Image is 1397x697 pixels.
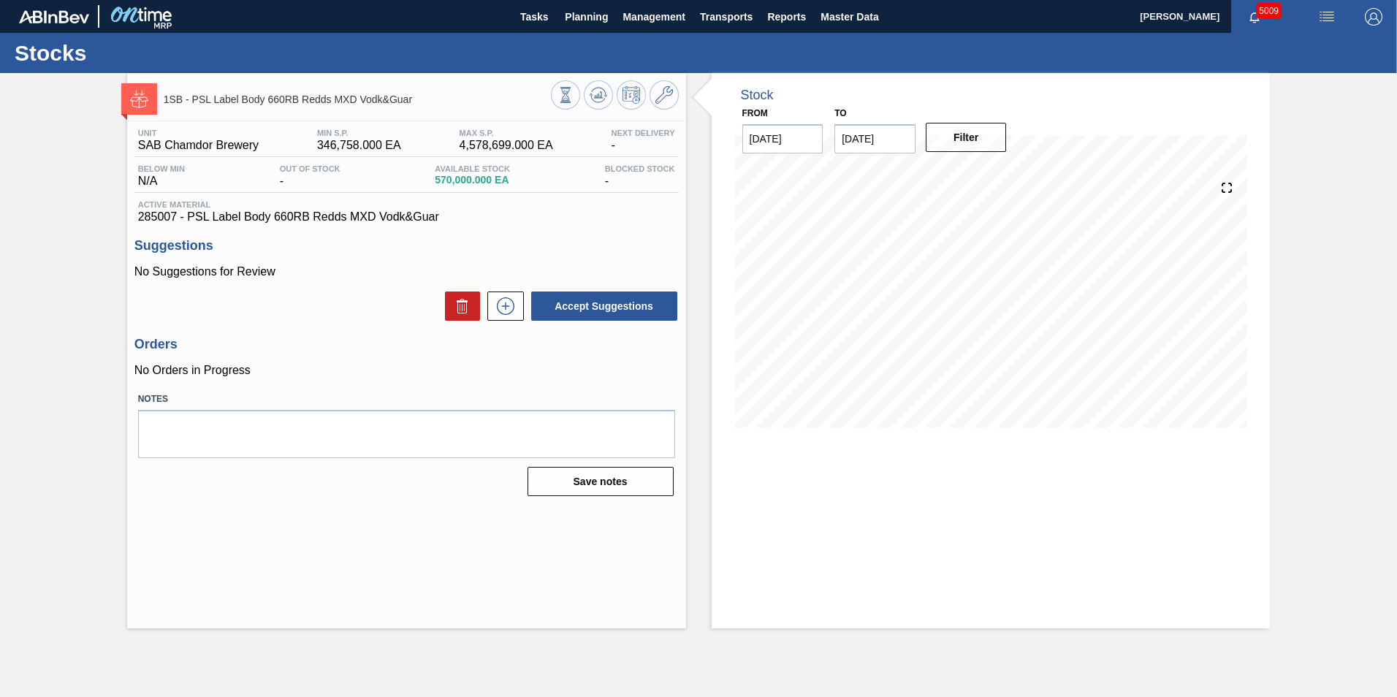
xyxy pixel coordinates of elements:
span: MAX S.P. [460,129,553,137]
span: Available Stock [435,164,510,173]
button: Update Chart [584,80,613,110]
span: Out Of Stock [280,164,340,173]
p: No Suggestions for Review [134,265,679,278]
span: Reports [767,8,806,26]
img: userActions [1318,8,1336,26]
div: Stock [741,88,774,103]
span: 5009 [1256,3,1282,19]
img: TNhmsLtSVTkK8tSr43FrP2fwEKptu5GPRR3wAAAABJRU5ErkJggg== [19,10,89,23]
span: Next Delivery [611,129,674,137]
span: MIN S.P. [317,129,401,137]
span: Planning [565,8,608,26]
span: 346,758.000 EA [317,139,401,152]
div: - [601,164,679,188]
button: Stocks Overview [551,80,580,110]
button: Go to Master Data / General [650,80,679,110]
span: 570,000.000 EA [435,175,510,186]
button: Accept Suggestions [531,292,677,321]
label: From [742,108,768,118]
img: Logout [1365,8,1382,26]
h3: Orders [134,337,679,352]
input: mm/dd/yyyy [742,124,823,153]
button: Filter [926,123,1007,152]
button: Notifications [1231,7,1278,27]
input: mm/dd/yyyy [834,124,916,153]
img: Ícone [130,90,148,108]
div: N/A [134,164,189,188]
h3: Suggestions [134,238,679,254]
div: - [276,164,344,188]
span: 4,578,699.000 EA [460,139,553,152]
h1: Stocks [15,45,274,61]
button: Schedule Inventory [617,80,646,110]
span: Below Min [138,164,185,173]
button: Save notes [528,467,674,496]
span: Management [623,8,685,26]
span: Master Data [821,8,878,26]
label: to [834,108,846,118]
span: Blocked Stock [605,164,675,173]
span: SAB Chamdor Brewery [138,139,259,152]
div: Accept Suggestions [524,290,679,322]
div: - [607,129,678,152]
span: Active Material [138,200,675,209]
p: No Orders in Progress [134,364,679,377]
span: Unit [138,129,259,137]
div: Delete Suggestions [438,292,480,321]
label: Notes [138,389,675,410]
div: New suggestion [480,292,524,321]
span: Tasks [518,8,550,26]
span: Transports [700,8,753,26]
span: 1SB - PSL Label Body 660RB Redds MXD Vodk&Guar [164,94,551,105]
span: 285007 - PSL Label Body 660RB Redds MXD Vodk&Guar [138,210,675,224]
